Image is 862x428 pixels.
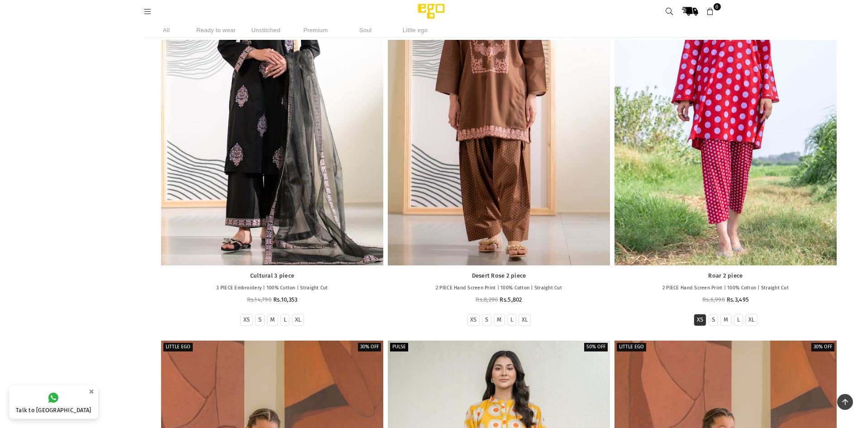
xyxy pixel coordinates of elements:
[697,316,704,324] label: XS
[258,316,262,324] label: S
[497,316,501,324] label: M
[748,316,755,324] label: XL
[343,23,388,38] li: Soul
[712,316,715,324] label: S
[584,343,608,351] label: 50% off
[293,23,338,38] li: Premium
[485,316,488,324] label: S
[392,284,605,292] p: 2 PIECE Hand Screen Print | 100% Cotton | Straight Cut
[500,296,522,303] span: Rs.5,802
[243,316,250,324] label: XS
[270,316,275,324] label: M
[662,3,678,19] a: Search
[390,343,408,351] label: Pulse
[702,296,725,303] span: Rs.6,990
[470,316,477,324] label: XS
[724,316,728,324] label: M
[243,23,289,38] li: Unstitched
[295,316,301,324] label: XL
[811,343,834,351] label: 30% off
[522,316,528,324] label: XL
[144,23,189,38] li: All
[358,343,381,351] label: 30% off
[727,296,749,303] span: Rs.3,495
[393,2,470,20] img: Ego
[86,384,97,399] button: ×
[9,385,98,419] a: Talk to [GEOGRAPHIC_DATA]
[619,272,832,280] a: Roar 2 piece
[476,296,498,303] span: Rs.8,290
[714,3,721,10] span: 0
[617,343,646,351] label: Little EGO
[247,296,271,303] span: Rs.14,790
[737,316,740,324] label: L
[619,284,832,292] p: 2 PIECE Hand Screen Print | 100% Cotton | Straight Cut
[166,272,379,280] a: Cultural 3 piece
[702,3,719,19] a: 0
[163,343,193,351] label: Little EGO
[284,316,286,324] label: L
[392,272,605,280] a: Desert Rose 2 piece
[393,23,438,38] li: Little ego
[510,316,513,324] label: L
[273,296,297,303] span: Rs.10,353
[140,8,156,14] a: Menu
[166,284,379,292] p: 3 PIECE Embroidery | 100% Cotton | Straight Cut
[194,23,239,38] li: Ready to wear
